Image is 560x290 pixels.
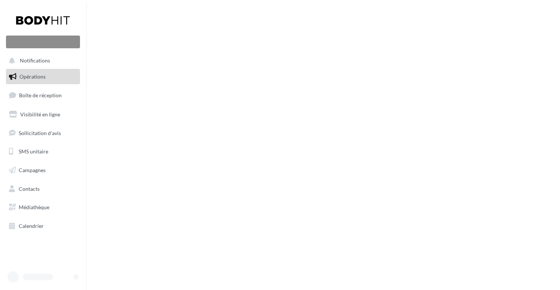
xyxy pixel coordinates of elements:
span: Visibilité en ligne [20,111,60,117]
a: Boîte de réception [4,87,81,103]
div: Nouvelle campagne [6,36,80,48]
span: Campagnes [19,167,46,173]
span: SMS unitaire [19,148,48,155]
span: Contacts [19,186,40,192]
span: Notifications [20,58,50,64]
a: Contacts [4,181,81,197]
span: Boîte de réception [19,92,62,98]
a: Visibilité en ligne [4,107,81,122]
span: Sollicitation d'avis [19,129,61,136]
span: Médiathèque [19,204,49,210]
a: Médiathèque [4,199,81,215]
a: Campagnes [4,162,81,178]
a: Sollicitation d'avis [4,125,81,141]
a: Calendrier [4,218,81,234]
a: Opérations [4,69,81,85]
span: Opérations [19,73,46,80]
a: SMS unitaire [4,144,81,159]
span: Calendrier [19,223,44,229]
